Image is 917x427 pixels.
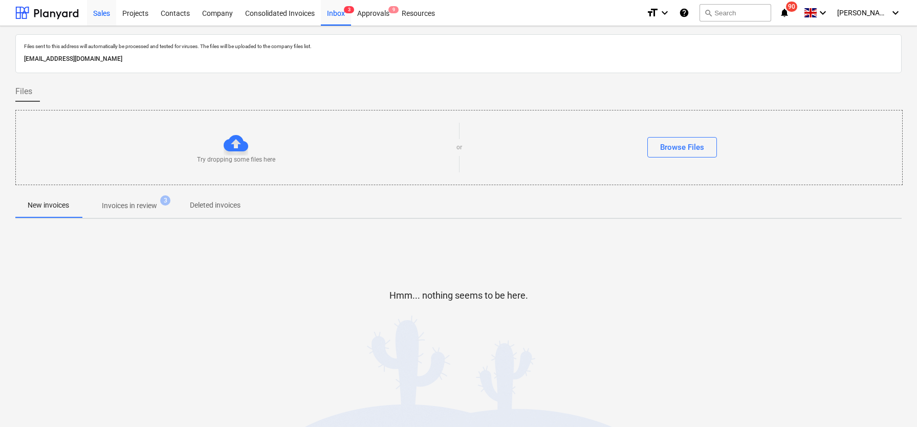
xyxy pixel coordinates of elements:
[28,200,69,211] p: New invoices
[102,200,157,211] p: Invoices in review
[456,143,462,152] p: or
[190,200,241,211] p: Deleted invoices
[817,7,829,19] i: keyboard_arrow_down
[659,7,671,19] i: keyboard_arrow_down
[704,9,712,17] span: search
[24,54,893,64] p: [EMAIL_ADDRESS][DOMAIN_NAME]
[646,7,659,19] i: format_size
[700,4,771,21] button: Search
[15,85,32,98] span: Files
[647,137,717,158] button: Browse Files
[15,110,903,185] div: Try dropping some files hereorBrowse Files
[160,195,170,206] span: 3
[779,7,790,19] i: notifications
[786,2,797,12] span: 90
[344,6,354,13] span: 3
[660,141,704,154] div: Browse Files
[889,7,902,19] i: keyboard_arrow_down
[837,9,888,17] span: [PERSON_NAME]
[389,289,528,302] p: Hmm... nothing seems to be here.
[197,155,275,164] p: Try dropping some files here
[388,6,399,13] span: 9
[679,7,689,19] i: Knowledge base
[24,43,893,50] p: Files sent to this address will automatically be processed and tested for viruses. The files will...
